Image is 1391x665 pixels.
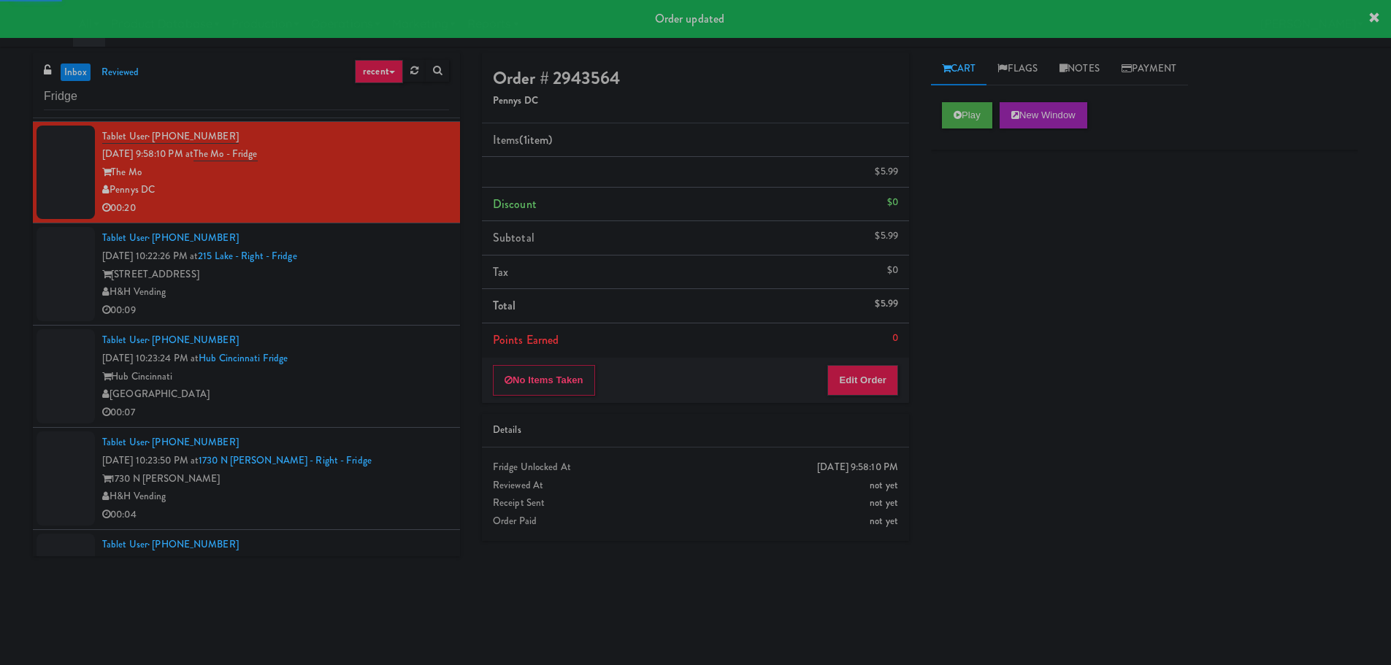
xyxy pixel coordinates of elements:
span: · [PHONE_NUMBER] [147,435,239,449]
li: Tablet User· [PHONE_NUMBER][DATE] 10:30:36 PM atWestlyn - Right - FridgeThe WestlynH&H Vending00:17 [33,530,460,632]
li: Tablet User· [PHONE_NUMBER][DATE] 9:58:10 PM atThe Mo - FridgeThe MoPennys DC00:20 [33,122,460,224]
a: Tablet User· [PHONE_NUMBER] [102,333,239,347]
button: New Window [1000,102,1087,128]
div: 00:20 [102,199,449,218]
span: · [PHONE_NUMBER] [147,231,239,245]
li: Tablet User· [PHONE_NUMBER][DATE] 10:23:24 PM atHub Cincinnati FridgeHub Cincinnati[GEOGRAPHIC_DA... [33,326,460,428]
div: Reviewed At [493,477,898,495]
div: Order Paid [493,512,898,531]
div: 00:07 [102,404,449,422]
span: Total [493,297,516,314]
div: $0 [887,193,898,212]
div: 0 [892,329,898,347]
span: [DATE] 10:30:36 PM at [102,556,199,569]
div: $0 [887,261,898,280]
span: [DATE] 10:23:50 PM at [102,453,199,467]
div: 1730 N [PERSON_NAME] [102,470,449,488]
a: inbox [61,64,91,82]
h4: Order # 2943564 [493,69,898,88]
div: $5.99 [875,163,898,181]
ng-pluralize: item [527,131,548,148]
div: Fridge Unlocked At [493,458,898,477]
a: Tablet User· [PHONE_NUMBER] [102,231,239,245]
span: · [PHONE_NUMBER] [147,537,239,551]
a: 215 Lake - Right - Fridge [198,249,297,263]
a: 1730 N [PERSON_NAME] - Right - Fridge [199,453,372,467]
div: Receipt Sent [493,494,898,512]
a: The Mo - Fridge [193,147,258,161]
span: Subtotal [493,229,534,246]
div: [STREET_ADDRESS] [102,266,449,284]
a: Tablet User· [PHONE_NUMBER] [102,129,239,144]
span: [DATE] 10:22:26 PM at [102,249,198,263]
button: Play [942,102,992,128]
div: H&H Vending [102,488,449,506]
span: Order updated [655,10,724,27]
button: Edit Order [827,365,898,396]
div: $5.99 [875,227,898,245]
li: Tablet User· [PHONE_NUMBER][DATE] 10:23:50 PM at1730 N [PERSON_NAME] - Right - Fridge1730 N [PERS... [33,428,460,530]
a: Flags [986,53,1049,85]
div: Pennys DC [102,181,449,199]
div: Hub Cincinnati [102,368,449,386]
span: not yet [870,496,898,510]
a: recent [355,60,403,83]
h5: Pennys DC [493,96,898,107]
input: Search vision orders [44,83,449,110]
a: Tablet User· [PHONE_NUMBER] [102,537,239,551]
a: Westlyn - Right - Fridge [199,556,294,569]
button: No Items Taken [493,365,595,396]
div: 00:04 [102,506,449,524]
div: Details [493,421,898,439]
span: (1 ) [519,131,552,148]
a: Notes [1049,53,1111,85]
a: reviewed [98,64,143,82]
a: Hub Cincinnati Fridge [199,351,288,365]
span: not yet [870,478,898,492]
div: [GEOGRAPHIC_DATA] [102,385,449,404]
a: Tablet User· [PHONE_NUMBER] [102,435,239,449]
div: H&H Vending [102,283,449,301]
span: Items [493,131,552,148]
div: $5.99 [875,295,898,313]
div: The Mo [102,164,449,182]
span: · [PHONE_NUMBER] [147,129,239,143]
div: 00:09 [102,301,449,320]
span: Points Earned [493,331,559,348]
span: [DATE] 9:58:10 PM at [102,147,193,161]
a: Payment [1111,53,1188,85]
span: Discount [493,196,537,212]
li: Tablet User· [PHONE_NUMBER][DATE] 10:22:26 PM at215 Lake - Right - Fridge[STREET_ADDRESS]H&H Vend... [33,223,460,326]
span: Tax [493,264,508,280]
span: [DATE] 10:23:24 PM at [102,351,199,365]
div: [DATE] 9:58:10 PM [817,458,898,477]
span: · [PHONE_NUMBER] [147,333,239,347]
a: Cart [931,53,987,85]
span: not yet [870,514,898,528]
